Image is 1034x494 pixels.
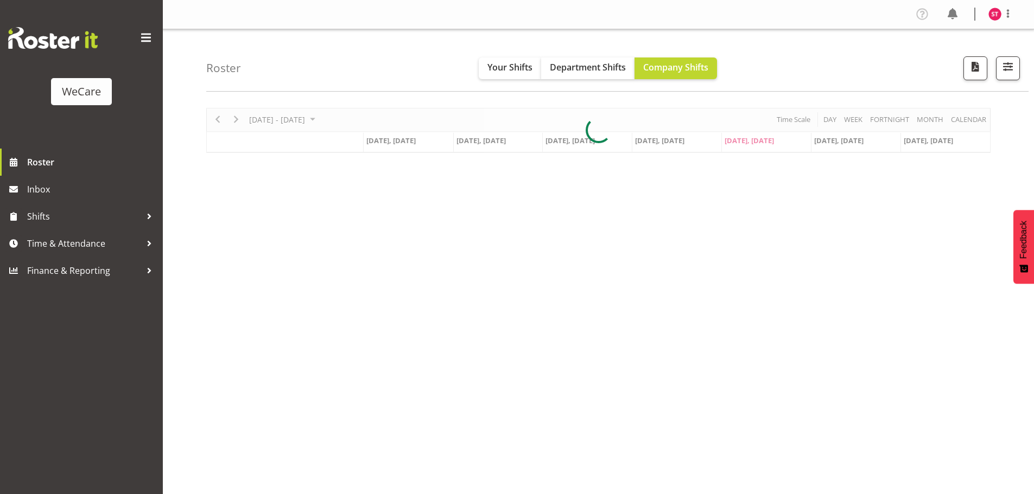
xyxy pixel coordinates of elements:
button: Download a PDF of the roster according to the set date range. [963,56,987,80]
button: Filter Shifts [996,56,1020,80]
button: Your Shifts [479,57,541,79]
img: simone-turner10461.jpg [988,8,1001,21]
span: Feedback [1019,221,1029,259]
button: Company Shifts [635,57,717,79]
h4: Roster [206,62,241,74]
button: Feedback - Show survey [1013,210,1034,284]
span: Company Shifts [643,61,708,73]
span: Finance & Reporting [27,262,141,279]
div: WeCare [62,84,101,100]
span: Your Shifts [487,61,532,73]
span: Time & Attendance [27,235,141,252]
span: Shifts [27,208,141,224]
span: Inbox [27,181,157,197]
span: Roster [27,154,157,170]
span: Department Shifts [550,61,626,73]
button: Department Shifts [541,57,635,79]
img: Rosterit website logo [8,27,98,49]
